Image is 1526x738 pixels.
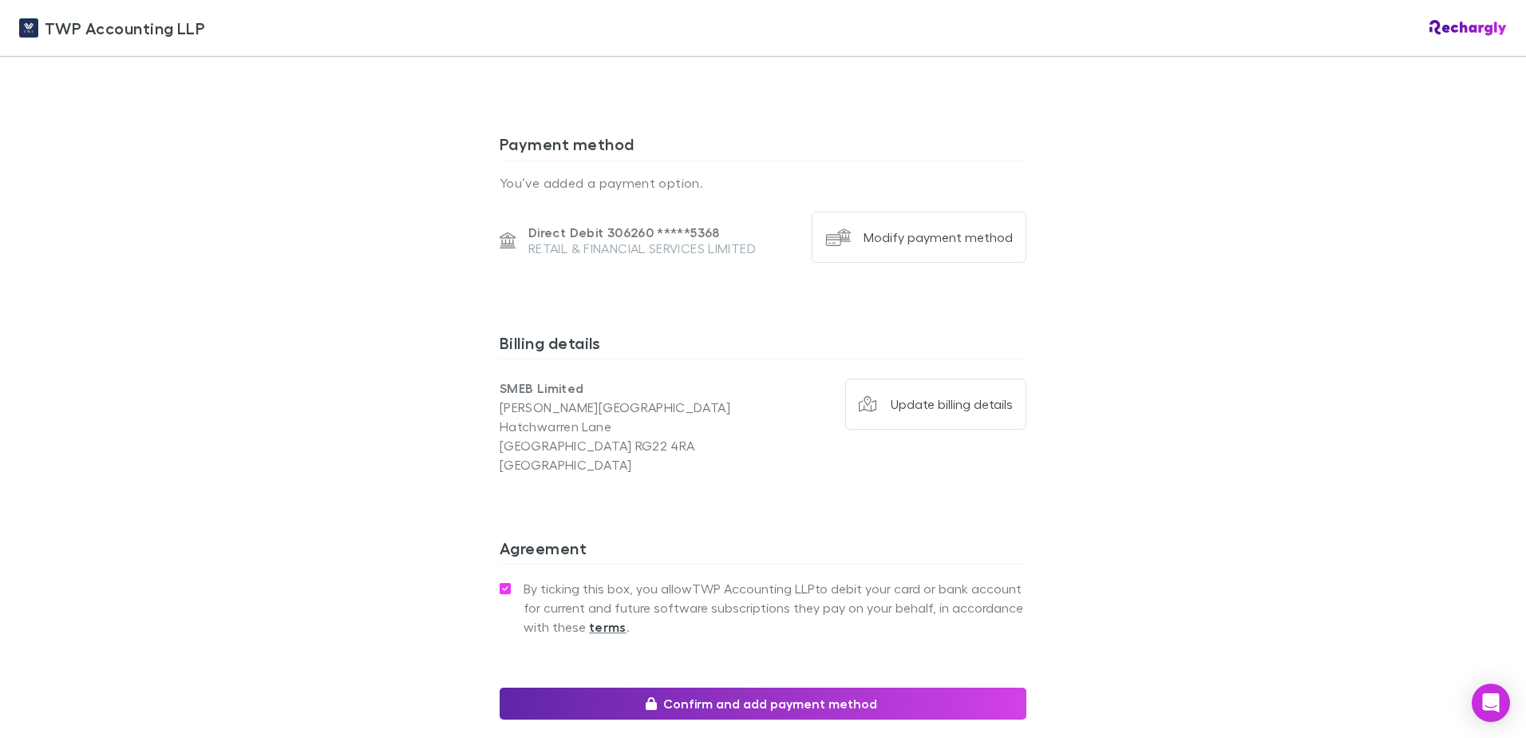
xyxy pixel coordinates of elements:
[500,688,1026,720] button: Confirm and add payment method
[19,18,38,38] img: TWP Accounting LLP's Logo
[528,240,756,256] p: RETAIL & FINANCIAL SERVICES LIMITED
[845,379,1027,430] button: Update billing details
[500,398,763,436] p: [PERSON_NAME][GEOGRAPHIC_DATA] Hatchwarren Lane
[45,16,205,40] span: TWP Accounting LLP
[500,333,1026,359] h3: Billing details
[589,619,627,635] strong: terms
[1472,684,1510,722] div: Open Intercom Messenger
[812,212,1026,263] button: Modify payment method
[1429,20,1507,36] img: Rechargly Logo
[500,379,763,398] p: SMEB Limited
[500,436,763,455] p: [GEOGRAPHIC_DATA] RG22 4RA
[500,173,1026,192] p: You’ve added a payment option.
[500,538,1026,564] h3: Agreement
[825,224,851,250] img: Modify payment method's Logo
[891,396,1013,412] div: Update billing details
[528,224,756,240] p: Direct Debit 306260 ***** 5368
[864,229,1013,245] div: Modify payment method
[500,455,763,474] p: [GEOGRAPHIC_DATA]
[524,579,1026,637] span: By ticking this box, you allow TWP Accounting LLP to debit your card or bank account for current ...
[500,134,1026,160] h3: Payment method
